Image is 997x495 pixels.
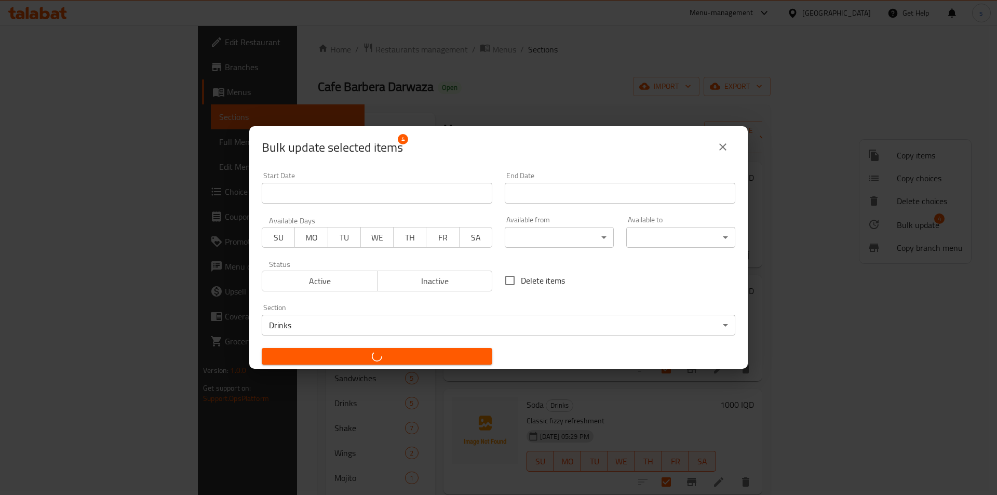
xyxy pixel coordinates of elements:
[710,135,735,159] button: close
[521,274,565,287] span: Delete items
[262,271,378,291] button: Active
[393,227,426,248] button: TH
[505,227,614,248] div: ​
[426,227,459,248] button: FR
[360,227,394,248] button: WE
[262,315,735,336] div: Drinks
[398,134,408,144] span: 4
[266,230,291,245] span: SU
[328,227,361,248] button: TU
[262,227,295,248] button: SU
[398,230,422,245] span: TH
[266,274,373,289] span: Active
[365,230,389,245] span: WE
[332,230,357,245] span: TU
[299,230,324,245] span: MO
[377,271,493,291] button: Inactive
[294,227,328,248] button: MO
[464,230,488,245] span: SA
[626,227,735,248] div: ​
[459,227,492,248] button: SA
[430,230,455,245] span: FR
[262,139,403,156] span: Selected items count
[382,274,489,289] span: Inactive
